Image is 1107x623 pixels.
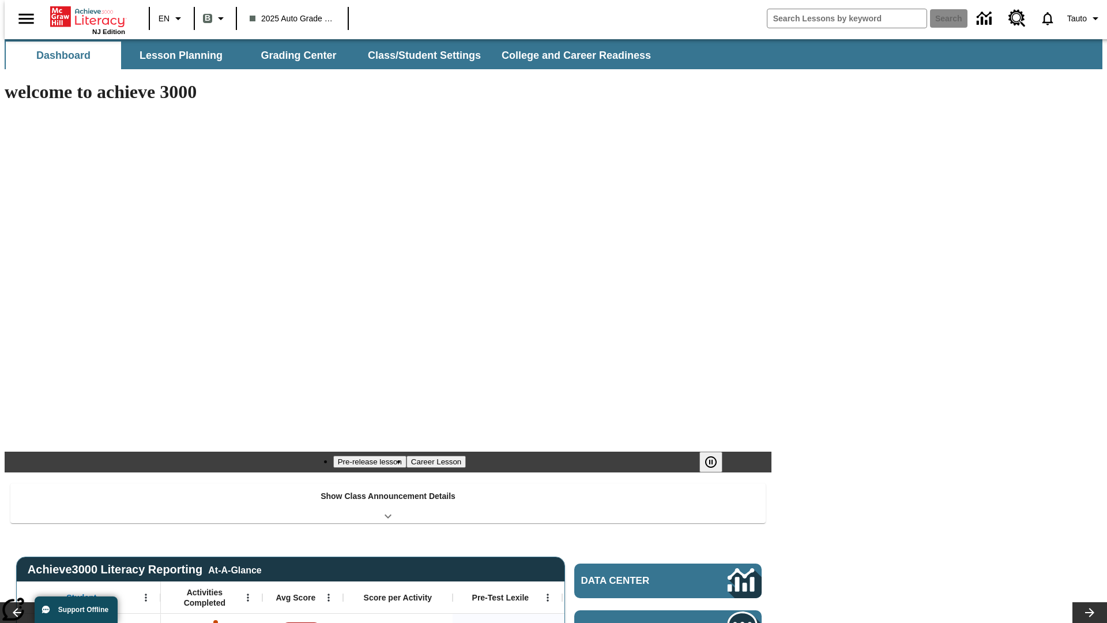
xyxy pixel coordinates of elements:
[539,589,556,606] button: Open Menu
[123,42,239,69] button: Lesson Planning
[250,13,335,25] span: 2025 Auto Grade 1 B
[153,8,190,29] button: Language: EN, Select a language
[205,11,210,25] span: B
[159,13,170,25] span: EN
[28,563,262,576] span: Achieve3000 Literacy Reporting
[1001,3,1033,34] a: Resource Center, Will open in new tab
[208,563,261,576] div: At-A-Glance
[9,2,43,36] button: Open side menu
[92,28,125,35] span: NJ Edition
[767,9,927,28] input: search field
[333,456,406,468] button: Slide 1 Pre-release lesson
[58,606,108,614] span: Support Offline
[10,483,766,523] div: Show Class Announcement Details
[359,42,490,69] button: Class/Student Settings
[574,564,762,598] a: Data Center
[276,592,315,603] span: Avg Score
[1072,602,1107,623] button: Lesson carousel, Next
[1033,3,1063,33] a: Notifications
[5,39,1102,69] div: SubNavbar
[5,42,661,69] div: SubNavbar
[35,596,118,623] button: Support Offline
[320,589,337,606] button: Open Menu
[364,592,432,603] span: Score per Activity
[1063,8,1107,29] button: Profile/Settings
[50,4,125,35] div: Home
[239,589,257,606] button: Open Menu
[472,592,529,603] span: Pre-Test Lexile
[6,42,121,69] button: Dashboard
[581,575,689,587] span: Data Center
[699,452,734,472] div: Pause
[66,592,96,603] span: Student
[167,587,243,608] span: Activities Completed
[137,589,155,606] button: Open Menu
[699,452,722,472] button: Pause
[321,490,455,502] p: Show Class Announcement Details
[406,456,466,468] button: Slide 2 Career Lesson
[198,8,232,29] button: Boost Class color is gray green. Change class color
[50,5,125,28] a: Home
[241,42,356,69] button: Grading Center
[492,42,660,69] button: College and Career Readiness
[1067,13,1087,25] span: Tauto
[970,3,1001,35] a: Data Center
[5,81,771,103] h1: welcome to achieve 3000
[5,9,168,20] body: Maximum 600 characters Press Escape to exit toolbar Press Alt + F10 to reach toolbar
